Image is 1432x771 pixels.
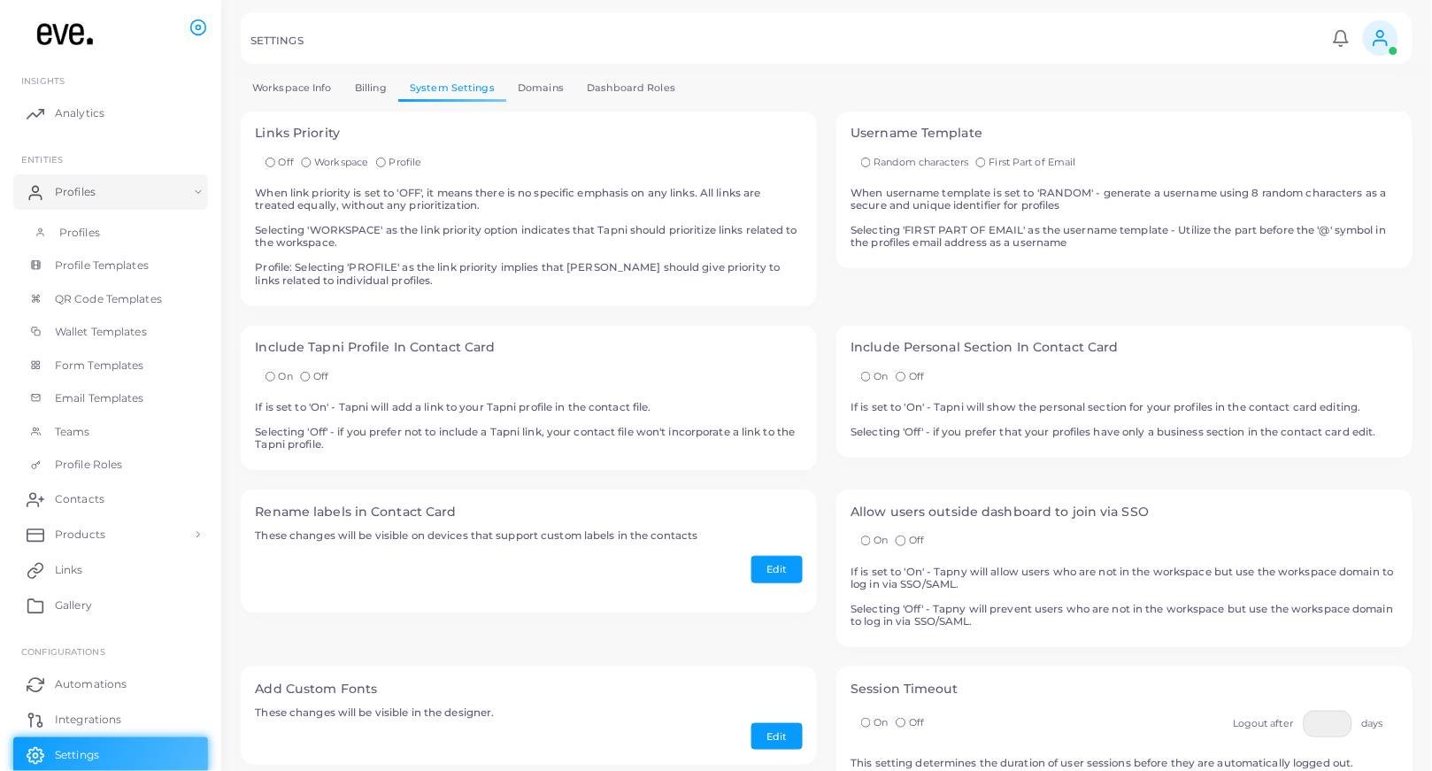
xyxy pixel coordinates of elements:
[256,187,803,287] h5: When link priority is set to 'OFF', it means there is no specific emphasis on any links. All link...
[851,340,1398,355] h4: Include Personal Section In Contact Card
[241,75,343,101] a: Workspace Info
[13,349,208,382] a: Form Templates
[55,457,122,473] span: Profile Roles
[389,156,422,168] span: Profile
[55,598,92,613] span: Gallery
[874,534,889,546] span: On
[909,716,924,729] span: Off
[13,249,208,282] a: Profile Templates
[343,75,398,101] a: Billing
[13,415,208,449] a: Teams
[874,156,969,168] span: Random characters
[256,401,803,451] h5: If is set to 'On' - Tapni will add a link to your Tapni profile in the contact file. Selecting 'O...
[55,291,162,307] span: QR Code Templates
[55,105,104,121] span: Analytics
[256,340,803,355] h4: Include Tapni Profile In Contact Card
[13,282,208,316] a: QR Code Templates
[851,505,1398,520] h4: Allow users outside dashboard to join via SSO
[1233,717,1293,731] label: Logout after
[55,324,147,340] span: Wallet Templates
[279,370,293,382] span: On
[506,75,575,101] a: Domains
[909,370,924,382] span: Off
[55,358,144,374] span: Form Templates
[751,556,803,582] button: Edit
[851,566,1398,628] h5: If is set to 'On' - Tapny will allow users who are not in the workspace but use the workspace dom...
[55,491,104,507] span: Contacts
[1362,717,1383,731] label: days
[13,517,208,552] a: Products
[59,225,100,241] span: Profiles
[256,529,803,542] h5: These changes will be visible on devices that support custom labels in the contacts
[851,187,1398,250] h5: When username template is set to 'RANDOM' - generate a username using 8 random characters as a se...
[13,315,208,349] a: Wallet Templates
[13,216,208,250] a: Profiles
[909,534,924,546] span: Off
[851,682,1398,697] h4: Session Timeout
[250,35,304,47] h5: SETTINGS
[751,723,803,750] button: Edit
[55,527,105,543] span: Products
[575,75,687,101] a: Dashboard Roles
[13,482,208,517] a: Contacts
[13,552,208,588] a: Links
[55,747,99,763] span: Settings
[13,448,208,482] a: Profile Roles
[13,702,208,737] a: Integrations
[55,712,121,728] span: Integrations
[989,156,1076,168] span: First Part of Email
[55,184,96,200] span: Profiles
[256,706,803,719] h5: These changes will be visible in the designer.
[256,682,803,697] h4: Add Custom Fonts
[55,676,127,692] span: Automations
[851,401,1398,438] h5: If is set to 'On' - Tapni will show the personal section for your profiles in the contact card ed...
[313,370,328,382] span: Off
[256,505,803,520] h4: Rename labels in Contact Card
[851,757,1398,769] h5: This setting determines the duration of user sessions before they are automatically logged out.
[21,154,63,165] span: ENTITIES
[874,370,889,382] span: On
[55,390,144,406] span: Email Templates
[16,17,114,50] img: logo
[13,667,208,702] a: Automations
[874,716,889,729] span: On
[13,96,208,131] a: Analytics
[314,156,368,168] span: Workspace
[55,424,90,440] span: Teams
[55,258,149,274] span: Profile Templates
[851,126,1398,141] h4: Username Template
[256,126,803,141] h4: Links Priority
[21,75,65,86] span: INSIGHTS
[13,382,208,415] a: Email Templates
[21,646,105,657] span: Configurations
[13,588,208,623] a: Gallery
[279,156,294,168] span: Off
[398,75,506,101] a: System Settings
[13,174,208,210] a: Profiles
[55,562,83,578] span: Links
